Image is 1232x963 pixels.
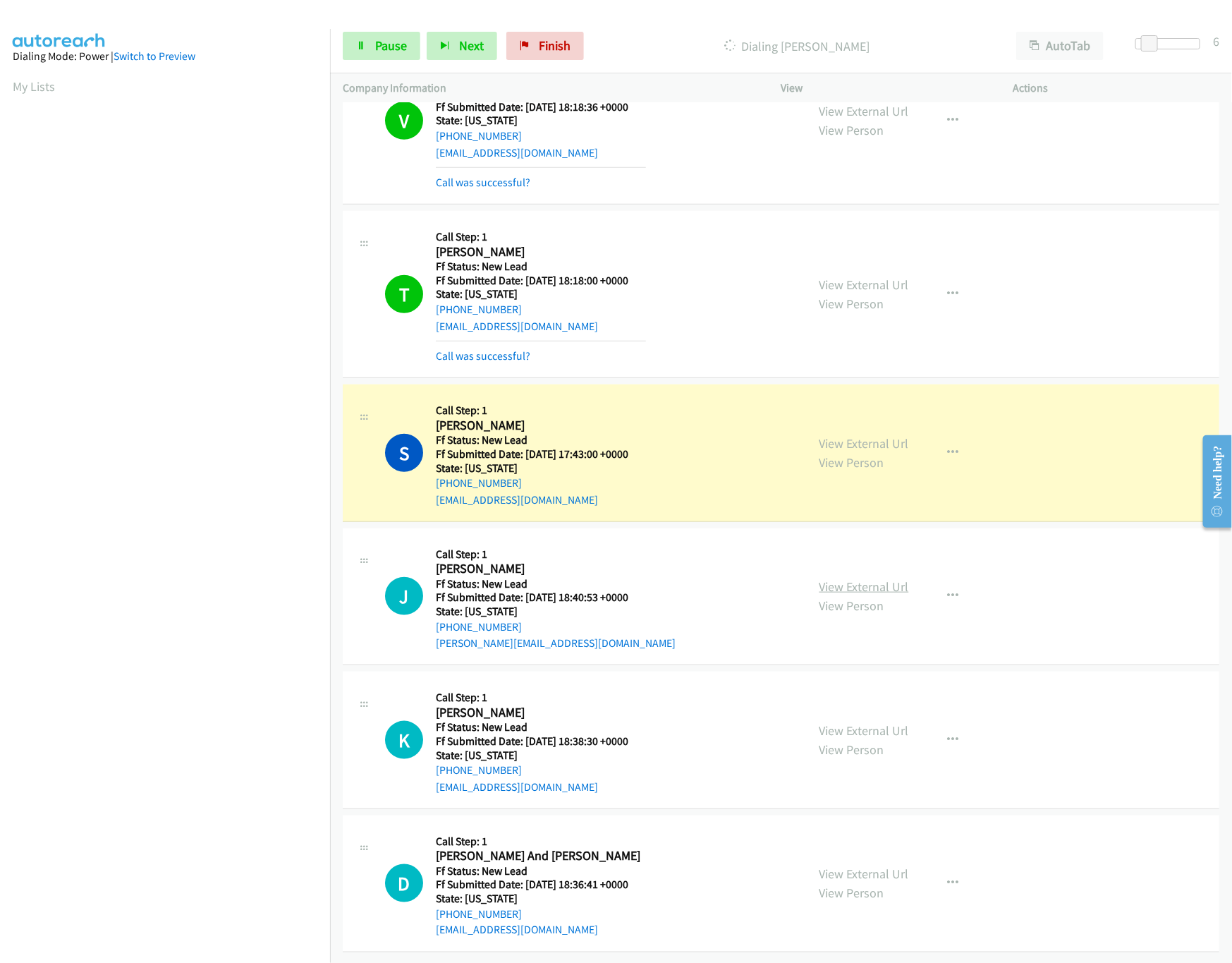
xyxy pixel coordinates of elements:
[539,37,571,54] span: Finish
[1192,425,1232,538] iframe: Resource Center
[1013,80,1219,97] p: Actions
[385,577,423,615] h1: J
[385,434,423,472] h1: S
[436,349,530,363] a: Call was successful?
[385,577,423,615] div: The call is yet to be attempted
[436,274,646,288] h5: Ff Submitted Date: [DATE] 18:18:00 +0000
[427,32,497,60] button: Next
[436,864,640,878] h5: Ff Status: New Lead
[436,418,646,434] h2: [PERSON_NAME]
[436,404,646,418] h5: Call Step: 1
[819,435,909,452] a: View External Url
[343,80,756,97] p: Company Information
[436,835,640,849] h5: Call Step: 1
[819,277,909,293] a: View External Url
[819,454,884,471] a: View Person
[436,433,646,447] h5: Ff Status: New Lead
[436,605,676,619] h5: State: [US_STATE]
[436,244,646,260] h2: [PERSON_NAME]
[819,296,884,312] a: View Person
[819,122,884,138] a: View Person
[1016,32,1104,60] button: AutoTab
[13,48,317,65] div: Dialing Mode: Power |
[1213,32,1219,51] div: 6
[436,114,646,128] h5: State: [US_STATE]
[436,320,598,333] a: [EMAIL_ADDRESS][DOMAIN_NAME]
[436,720,628,734] h5: Ff Status: New Lead
[436,476,522,490] a: [PHONE_NUMBER]
[343,32,420,60] a: Pause
[819,579,909,595] a: View External Url
[436,260,646,274] h5: Ff Status: New Lead
[436,763,522,777] a: [PHONE_NUMBER]
[436,620,522,634] a: [PHONE_NUMBER]
[819,598,884,614] a: View Person
[436,892,640,906] h5: State: [US_STATE]
[436,749,628,763] h5: State: [US_STATE]
[436,493,598,507] a: [EMAIL_ADDRESS][DOMAIN_NAME]
[436,705,628,721] h2: [PERSON_NAME]
[375,37,407,54] span: Pause
[436,577,676,591] h5: Ff Status: New Lead
[436,100,646,114] h5: Ff Submitted Date: [DATE] 18:18:36 +0000
[436,923,598,937] a: [EMAIL_ADDRESS][DOMAIN_NAME]
[436,230,646,244] h5: Call Step: 1
[819,741,884,758] a: View Person
[436,780,598,794] a: [EMAIL_ADDRESS][DOMAIN_NAME]
[13,78,55,95] a: My Lists
[385,864,423,902] div: The call is yet to be attempted
[385,721,423,759] div: The call is yet to be attempted
[436,287,646,301] h5: State: [US_STATE]
[436,461,646,476] h5: State: [US_STATE]
[436,590,676,605] h5: Ff Submitted Date: [DATE] 18:40:53 +0000
[436,636,676,650] a: [PERSON_NAME][EMAIL_ADDRESS][DOMAIN_NAME]
[436,878,640,892] h5: Ff Submitted Date: [DATE] 18:36:41 +0000
[436,547,676,562] h5: Call Step: 1
[436,176,530,189] a: Call was successful?
[819,722,909,739] a: View External Url
[436,447,646,461] h5: Ff Submitted Date: [DATE] 17:43:00 +0000
[385,275,423,313] h1: T
[385,721,423,759] h1: K
[819,885,884,901] a: View Person
[436,691,628,705] h5: Call Step: 1
[436,907,522,921] a: [PHONE_NUMBER]
[781,80,988,97] p: View
[385,102,423,140] h1: V
[436,848,640,864] h2: [PERSON_NAME] And [PERSON_NAME]
[603,37,991,56] p: Dialing [PERSON_NAME]
[436,734,628,749] h5: Ff Submitted Date: [DATE] 18:38:30 +0000
[114,49,195,63] a: Switch to Preview
[436,303,522,316] a: [PHONE_NUMBER]
[13,109,330,779] iframe: Dialpad
[385,864,423,902] h1: D
[459,37,484,54] span: Next
[506,32,584,60] a: Finish
[436,129,522,143] a: [PHONE_NUMBER]
[436,561,676,577] h2: [PERSON_NAME]
[436,146,598,159] a: [EMAIL_ADDRESS][DOMAIN_NAME]
[819,103,909,119] a: View External Url
[819,866,909,882] a: View External Url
